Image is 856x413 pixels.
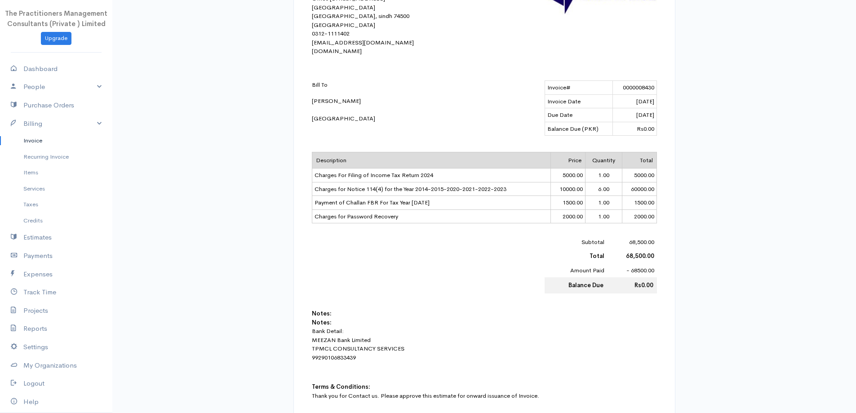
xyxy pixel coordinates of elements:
td: 2000.00 [622,209,656,223]
td: Charges for Notice 114(4) for the Year 2014-2015-2020-2021-2022-2023 [312,182,551,196]
td: Amount Paid [545,263,607,278]
b: Total [590,252,604,260]
td: 68,500.00 [607,235,657,249]
td: Rs0.00 [612,122,656,136]
td: Invoice Date [545,94,612,108]
td: 1.00 [585,209,622,223]
td: Quantity [585,152,622,169]
b: Notes: [312,319,332,326]
b: Terms & Conditions: [312,383,370,391]
td: Price [551,152,585,169]
td: Balance Due [545,277,607,293]
span: Thank you for Contact us. Please approve this estimate for onward issuance of Invoice. [312,392,539,400]
b: 68,500.00 [626,252,654,260]
b: Notes: [312,310,332,317]
td: [DATE] [612,94,656,108]
td: 1500.00 [551,196,585,210]
td: 10000.00 [551,182,585,196]
td: Charges for Password Recovery [312,209,551,223]
td: [DATE] [612,108,656,122]
div: [PERSON_NAME] [GEOGRAPHIC_DATA] [312,80,469,123]
td: Description [312,152,551,169]
td: Subtotal [545,235,607,249]
td: Balance Due (PKR) [545,122,612,136]
td: 2000.00 [551,209,585,223]
p: Bank Detail: MEEZAN Bank Limited TPMCL CONSULTANCY SERVICES 99290106833439 [312,327,657,362]
span: The Practitioners Management Consultants (Private ) Limited [5,9,107,28]
td: 0000008430 [612,81,656,95]
td: 1.00 [585,196,622,210]
td: Charges For Filing of Income Tax Return 2024 [312,169,551,182]
td: 60000.00 [622,182,656,196]
td: Due Date [545,108,612,122]
p: Bill To [312,80,469,89]
td: 5000.00 [622,169,656,182]
td: Total [622,152,656,169]
td: Payment of Challan FBR For Tax Year [DATE] [312,196,551,210]
td: - 68500.00 [607,263,657,278]
td: 5000.00 [551,169,585,182]
a: Upgrade [41,32,71,45]
td: 1500.00 [622,196,656,210]
td: 1.00 [585,169,622,182]
td: Invoice# [545,81,612,95]
td: Rs0.00 [607,277,657,293]
td: 6.00 [585,182,622,196]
